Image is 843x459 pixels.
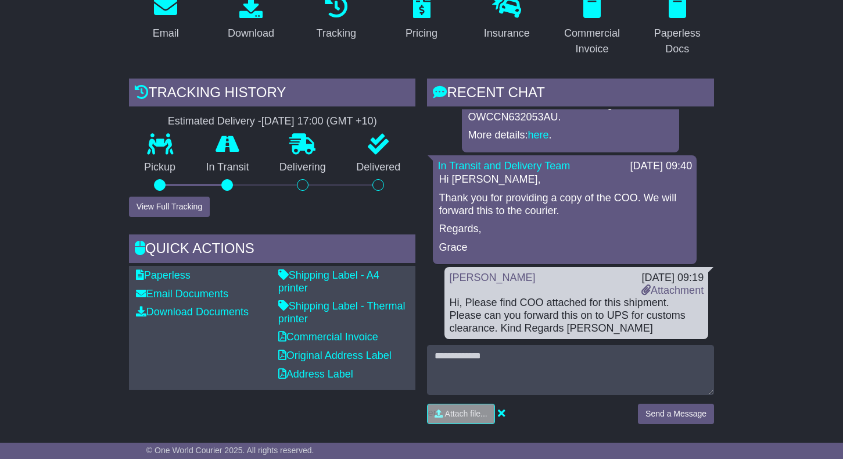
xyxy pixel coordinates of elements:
p: Delivering [264,161,341,174]
a: In Transit and Delivery Team [437,160,570,172]
p: Thank you for providing a copy of the COO. We will forward this to the courier. [439,192,691,217]
a: Paperless [136,269,191,281]
div: RECENT CHAT [427,79,714,110]
div: Tracking history [129,79,416,110]
a: Download Documents [136,306,249,318]
p: More details: . [468,129,673,142]
a: Commercial Invoice [278,331,378,343]
span: © One World Courier 2025. All rights reserved. [146,446,314,455]
div: Tracking [317,26,356,41]
div: [DATE] 09:19 [641,272,704,284]
p: In Transit [191,161,264,174]
a: Address Label [278,368,353,380]
div: Email [153,26,179,41]
p: Pickup [129,161,191,174]
p: Grace [439,241,691,254]
div: Commercial Invoice [563,26,622,57]
div: Estimated Delivery - [129,115,416,128]
a: Email Documents [136,288,228,300]
div: Pricing [406,26,437,41]
div: Download [228,26,274,41]
div: [DATE] 09:40 [630,160,692,173]
div: Insurance [484,26,530,41]
p: Attachments added for booking OWCCN632053AU. [468,98,673,123]
a: Original Address Label [278,350,392,361]
p: Hi [PERSON_NAME], [439,173,691,186]
a: Shipping Label - A4 printer [278,269,379,294]
p: Delivered [341,161,415,174]
p: Regards, [439,223,691,236]
div: Hi, Please find COO attached for this shipment. Please can you forward this on to UPS for customs... [449,297,704,335]
a: Shipping Label - Thermal printer [278,300,406,325]
div: Paperless Docs [648,26,706,57]
a: [PERSON_NAME] [449,272,535,283]
div: [DATE] 17:00 (GMT +10) [261,115,377,128]
a: here [528,129,549,141]
button: Send a Message [638,404,714,424]
a: Attachment [641,284,704,296]
button: View Full Tracking [129,197,210,217]
div: Quick Actions [129,234,416,266]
